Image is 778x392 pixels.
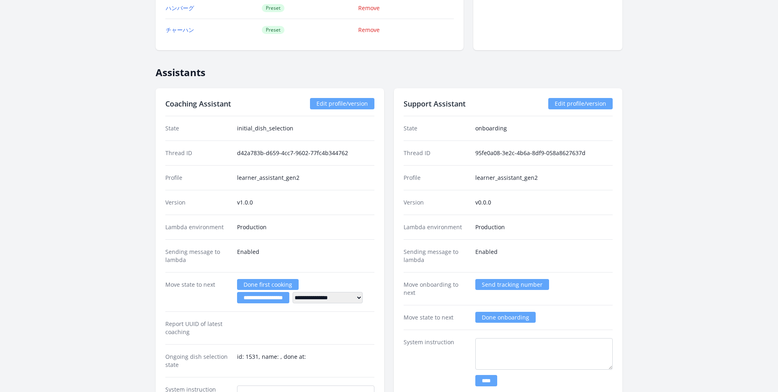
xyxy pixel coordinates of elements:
h2: Assistants [156,60,622,79]
a: ハンバーグ [166,4,194,12]
dt: Ongoing dish selection state [165,353,231,369]
dt: Sending message to lambda [404,248,469,264]
span: Preset [262,4,284,12]
dd: v1.0.0 [237,198,374,207]
dt: System instruction [404,338,469,386]
dt: Lambda environment [404,223,469,231]
a: Remove [358,4,380,12]
a: チャーハン [166,26,194,34]
dt: State [165,124,231,132]
dt: Sending message to lambda [165,248,231,264]
dt: Report UUID of latest coaching [165,320,231,336]
dd: learner_assistant_gen2 [237,174,374,182]
dd: 95fe0a08-3e2c-4b6a-8df9-058a8627637d [475,149,613,157]
span: Preset [262,26,284,34]
a: Edit profile/version [310,98,374,109]
a: Edit profile/version [548,98,613,109]
dd: Enabled [237,248,374,264]
a: Remove [358,26,380,34]
dt: Version [165,198,231,207]
dt: Profile [404,174,469,182]
dt: Move state to next [404,313,469,322]
dd: onboarding [475,124,613,132]
dd: learner_assistant_gen2 [475,174,613,182]
dt: Lambda environment [165,223,231,231]
dt: Move state to next [165,281,231,303]
a: Done onboarding [475,312,536,323]
h2: Coaching Assistant [165,98,231,109]
dt: Thread ID [404,149,469,157]
h2: Support Assistant [404,98,466,109]
dd: Production [237,223,374,231]
dd: d42a783b-d659-4cc7-9602-77fc4b344762 [237,149,374,157]
dd: initial_dish_selection [237,124,374,132]
dd: v0.0.0 [475,198,613,207]
a: Send tracking number [475,279,549,290]
dt: Version [404,198,469,207]
dd: Enabled [475,248,613,264]
dt: Thread ID [165,149,231,157]
dd: id: 1531, name: , done at: [237,353,374,369]
a: Done first cooking [237,279,299,290]
dt: State [404,124,469,132]
dt: Move onboarding to next [404,281,469,297]
dt: Profile [165,174,231,182]
dd: Production [475,223,613,231]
